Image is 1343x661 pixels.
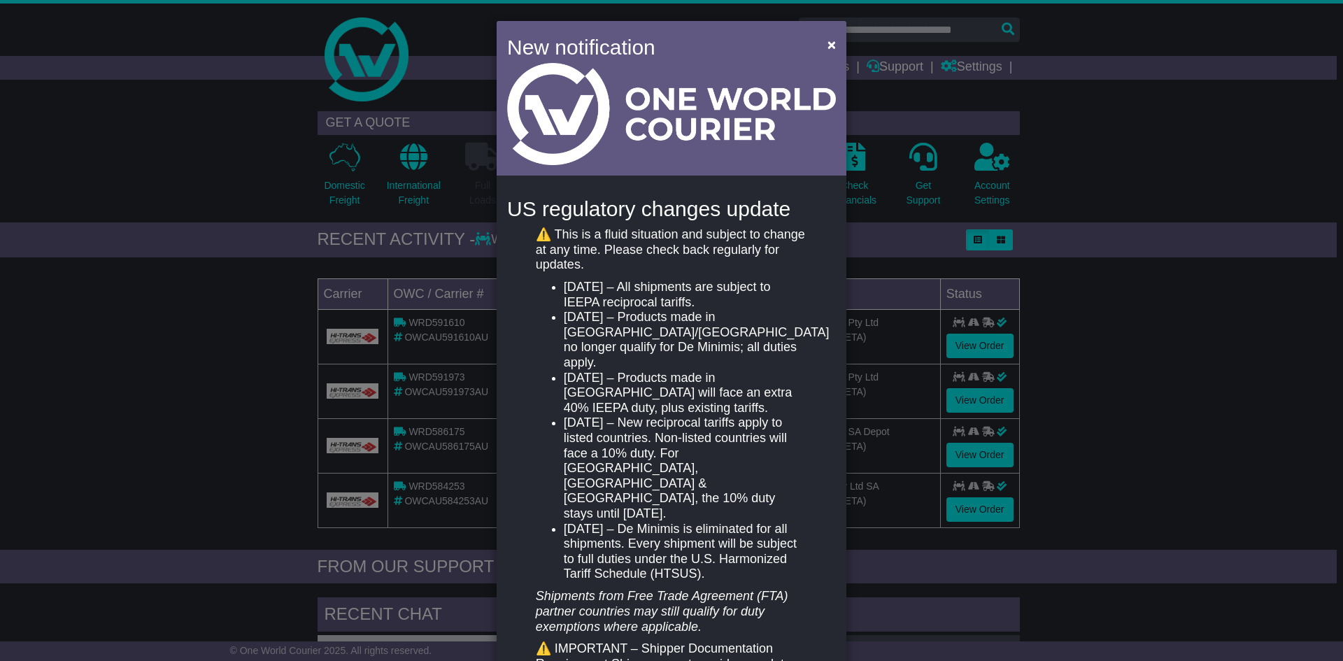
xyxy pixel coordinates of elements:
[507,63,836,165] img: Light
[820,30,843,59] button: Close
[536,589,788,633] em: Shipments from Free Trade Agreement (FTA) partner countries may still qualify for duty exemptions...
[564,522,807,582] li: [DATE] – De Minimis is eliminated for all shipments. Every shipment will be subject to full dutie...
[564,280,807,310] li: [DATE] – All shipments are subject to IEEPA reciprocal tariffs.
[564,310,807,370] li: [DATE] – Products made in [GEOGRAPHIC_DATA]/[GEOGRAPHIC_DATA] no longer qualify for De Minimis; a...
[564,371,807,416] li: [DATE] – Products made in [GEOGRAPHIC_DATA] will face an extra 40% IEEPA duty, plus existing tari...
[507,31,807,63] h4: New notification
[507,197,836,220] h4: US regulatory changes update
[827,36,836,52] span: ×
[536,227,807,273] p: ⚠️ This is a fluid situation and subject to change at any time. Please check back regularly for u...
[564,415,807,521] li: [DATE] – New reciprocal tariffs apply to listed countries. Non-listed countries will face a 10% d...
